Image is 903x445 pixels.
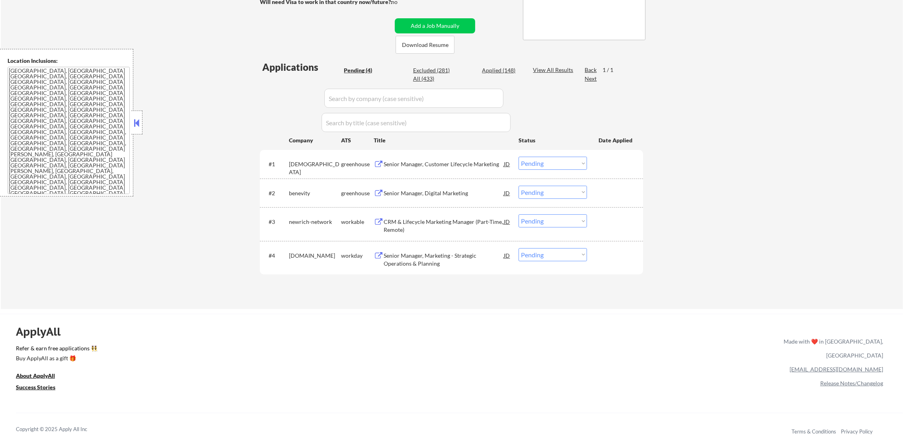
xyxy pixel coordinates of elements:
[503,214,511,229] div: JD
[16,384,55,391] u: Success Stories
[262,62,341,72] div: Applications
[396,36,454,54] button: Download Resume
[322,113,511,132] input: Search by title (case sensitive)
[269,189,283,197] div: #2
[269,252,283,260] div: #4
[289,136,341,144] div: Company
[16,371,66,381] a: About ApplyAll
[374,136,511,144] div: Title
[16,356,96,361] div: Buy ApplyAll as a gift 🎁
[519,133,587,147] div: Status
[585,66,597,74] div: Back
[344,66,384,74] div: Pending (4)
[289,189,341,197] div: benevity
[395,18,475,33] button: Add a Job Manually
[289,218,341,226] div: newrich-network
[413,66,453,74] div: Excluded (281)
[341,252,374,260] div: workday
[503,157,511,171] div: JD
[533,66,575,74] div: View All Results
[16,325,70,338] div: ApplyAll
[341,218,374,226] div: workable
[820,380,883,387] a: Release Notes/Changelog
[585,75,597,83] div: Next
[384,189,504,197] div: Senior Manager, Digital Marketing
[603,66,621,74] div: 1 / 1
[503,248,511,262] div: JD
[16,426,107,433] div: Copyright © 2025 Apply All Inc
[384,160,504,168] div: Senior Manager, Customer Lifecycle Marketing
[503,186,511,200] div: JD
[341,189,374,197] div: greenhouse
[289,252,341,260] div: [DOMAIN_NAME]
[790,366,883,373] a: [EMAIL_ADDRESS][DOMAIN_NAME]
[792,428,836,435] a: Terms & Conditions
[384,252,504,267] div: Senior Manager, Marketing - Strategic Operations & Planning
[16,383,66,393] a: Success Stories
[341,136,374,144] div: ATS
[780,334,883,362] div: Made with ❤️ in [GEOGRAPHIC_DATA], [GEOGRAPHIC_DATA]
[599,136,634,144] div: Date Applied
[16,372,55,379] u: About ApplyAll
[289,160,341,176] div: [DEMOGRAPHIC_DATA]
[16,354,96,364] a: Buy ApplyAll as a gift 🎁
[341,160,374,168] div: greenhouse
[482,66,522,74] div: Applied (148)
[324,89,503,108] input: Search by company (case sensitive)
[8,57,130,65] div: Location Inclusions:
[413,75,453,83] div: All (433)
[16,346,617,354] a: Refer & earn free applications 👯‍♀️
[269,218,283,226] div: #3
[841,428,873,435] a: Privacy Policy
[384,218,504,233] div: CRM & Lifecycle Marketing Manager (Part-Time, Remote)
[269,160,283,168] div: #1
